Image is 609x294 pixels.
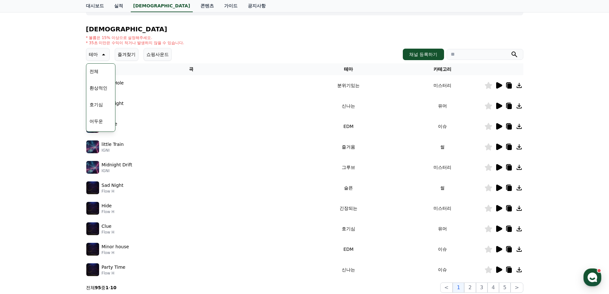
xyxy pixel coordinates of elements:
td: EDM [296,239,400,259]
button: 쇼핑사운드 [144,48,172,61]
strong: 1 [105,285,109,290]
p: IGNI [102,168,132,173]
a: 설정 [82,203,123,219]
h4: [DEMOGRAPHIC_DATA] [86,26,523,33]
strong: 95 [95,285,101,290]
p: Flow H [102,250,129,255]
img: music [86,181,99,194]
p: 전체 중 - [86,284,117,291]
span: 홈 [20,212,24,218]
img: music [86,202,99,215]
td: 썰 [401,137,484,157]
p: IGNI [102,148,124,153]
td: 유머 [401,96,484,116]
button: < [440,282,453,293]
p: Hide [102,203,112,209]
p: Flow H [102,189,123,194]
button: 환상적인 [87,81,110,95]
td: 신나는 [296,259,400,280]
img: music [86,222,99,235]
p: * 35초 미만은 수익이 적거나 발생하지 않을 수 있습니다. [86,40,184,45]
td: 호기심 [296,219,400,239]
p: Minor house [102,243,129,250]
th: 카테고리 [401,63,484,75]
button: > [511,282,523,293]
button: 호기심 [87,98,105,112]
p: Moonlight [102,100,124,107]
th: 테마 [296,63,400,75]
td: 이슈 [401,239,484,259]
td: 미스터리 [401,75,484,96]
td: EDM [296,116,400,137]
p: Flow H [102,230,114,235]
p: 테마 [89,50,98,59]
td: 미스터리 [401,157,484,178]
p: * 볼륨은 15% 이상으로 설정해주세요. [86,35,184,40]
td: 슬픈 [296,178,400,198]
span: 설정 [99,212,106,218]
button: 어두운 [87,114,105,128]
button: 4 [488,282,499,293]
a: 대화 [42,203,82,219]
td: 미스터리 [401,198,484,219]
p: Sad Night [102,182,123,189]
td: 신나는 [296,96,400,116]
button: 5 [499,282,511,293]
strong: 10 [110,285,116,290]
p: Flow H [102,271,126,276]
button: 전체 [87,64,101,78]
td: 이슈 [401,259,484,280]
button: 테마 [86,48,110,61]
p: Midnight Drift [102,162,132,168]
p: little Train [102,141,124,148]
td: 긴장되는 [296,198,400,219]
td: 이슈 [401,116,484,137]
td: 분위기있는 [296,75,400,96]
img: music [86,243,99,256]
button: 채널 등록하기 [403,49,444,60]
button: 즐겨찾기 [115,48,138,61]
th: 곡 [86,63,297,75]
img: music [86,140,99,153]
td: 썰 [401,178,484,198]
span: 대화 [59,213,66,218]
td: 즐거움 [296,137,400,157]
a: 홈 [2,203,42,219]
td: 유머 [401,219,484,239]
img: music [86,263,99,276]
button: 2 [464,282,476,293]
p: Clue [102,223,112,230]
button: 1 [453,282,464,293]
td: 그루브 [296,157,400,178]
button: 3 [476,282,488,293]
p: Party Time [102,264,126,271]
img: music [86,161,99,174]
p: Flow H [102,209,114,214]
